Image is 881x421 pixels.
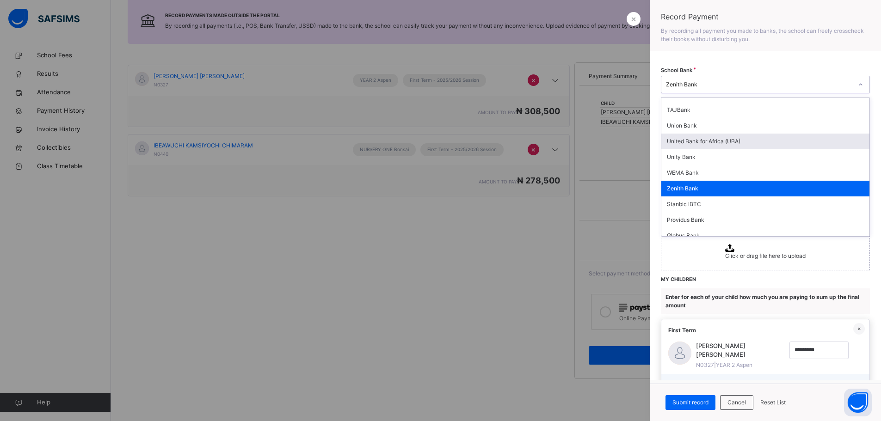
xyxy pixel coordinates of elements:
[661,134,869,149] div: United Bank for Africa (UBA)
[661,118,869,134] div: Union Bank
[672,398,708,407] span: Submit record
[631,12,636,25] span: ×
[661,67,692,74] span: School Bank
[665,293,859,309] span: Enter for each of your child how much you are paying to sum up the final amount
[666,80,853,89] div: Zenith Bank
[668,326,696,335] span: First Term
[661,181,869,196] div: Zenith Bank
[661,228,869,244] div: Globus Bank
[661,165,869,181] div: WEMA Bank
[760,398,786,407] span: Reset List
[853,323,865,335] div: ×
[661,196,869,212] div: Stanbic IBTC
[725,252,806,259] span: Click or drag file here to upload
[696,342,785,360] span: [PERSON_NAME] [PERSON_NAME]
[661,233,870,270] span: Click or drag file here to upload
[696,361,785,369] span: N0327 | YEAR 2 Aspen
[727,398,746,407] span: Cancel
[661,102,869,118] div: TAJBank
[844,389,872,416] button: Open asap
[661,212,869,228] div: Providus Bank
[661,149,869,165] div: Unity Bank
[661,276,696,282] span: MY CHILDREN
[661,11,870,22] span: Record Payment
[661,27,864,43] span: By recording all payment you made to banks, the school can freely crosscheck their books without ...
